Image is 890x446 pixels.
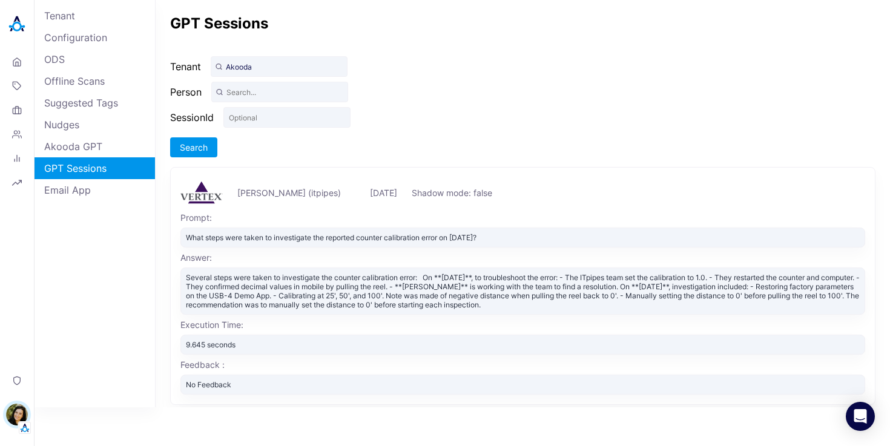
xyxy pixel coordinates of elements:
[170,61,201,73] label: Tenant
[5,399,29,434] button: Ilana DjemalTenant Logo
[237,188,341,198] div: [PERSON_NAME] (itpipes)
[370,188,397,198] div: [DATE]
[170,15,268,32] h2: GPT Sessions
[180,212,865,223] div: Prompt:
[170,86,202,98] label: Person
[5,12,29,36] img: Akooda Logo
[35,48,155,70] a: ODS
[35,179,155,201] a: Email App
[170,137,217,157] button: Search
[211,82,348,102] input: Search...
[180,267,865,315] div: Several steps were taken to investigate the counter calibration error: On **[DATE]**, to troubles...
[846,402,875,431] div: Open Intercom Messenger
[19,422,31,434] img: Tenant Logo
[180,335,865,355] div: 9.645 seconds
[180,359,865,370] div: Feedback :
[180,252,865,263] div: Answer:
[223,107,351,128] input: Optional
[170,111,214,123] label: SessionId
[211,56,348,77] input: Akooda
[180,320,865,330] div: Execution Time:
[6,404,28,425] img: Ilana Djemal
[180,228,865,248] div: What steps were taken to investigate the reported counter calibration error on [DATE]?
[35,27,155,48] a: Configuration
[35,70,155,92] a: Offline Scans
[35,157,155,179] a: GPT Sessions
[35,114,155,136] a: Nudges
[35,5,155,27] a: Tenant
[35,92,155,114] a: Suggested Tags
[35,136,155,157] a: Akooda GPT
[180,375,865,395] div: No Feedback
[412,188,492,198] div: Shadow mode: false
